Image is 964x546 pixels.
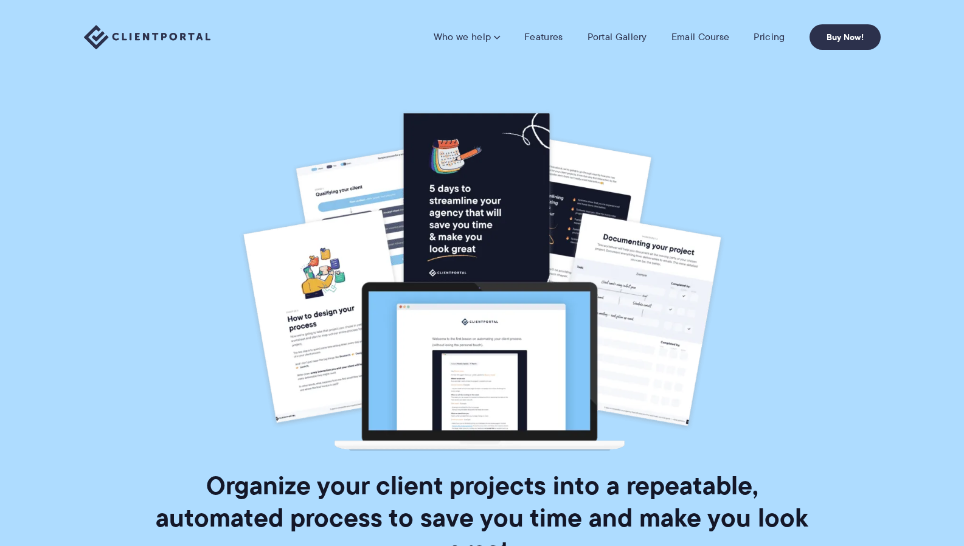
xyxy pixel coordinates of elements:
[671,31,730,43] a: Email Course
[524,31,563,43] a: Features
[434,31,500,43] a: Who we help
[810,24,881,50] a: Buy Now!
[588,31,647,43] a: Portal Gallery
[754,31,785,43] a: Pricing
